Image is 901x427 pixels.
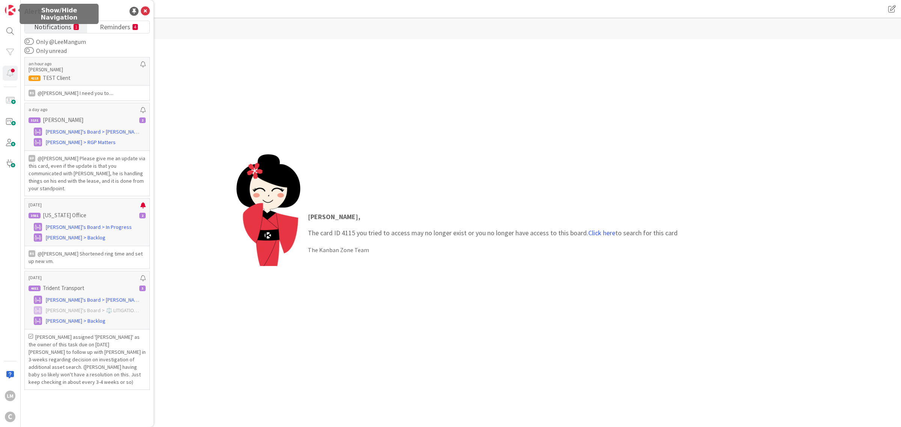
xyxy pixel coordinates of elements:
div: 2 [139,117,146,123]
span: [PERSON_NAME]'s Board > [PERSON_NAME] Projects [46,128,140,136]
p: TEST Client [29,75,146,81]
small: 4 [133,24,138,30]
p: [PERSON_NAME] to follow up with [PERSON_NAME] in 3-weeks regarding decision on investigation of a... [29,348,146,386]
p: Trident Transport [43,285,84,292]
p: an hour ago [29,61,140,66]
p: [DATE] [29,275,140,280]
label: Only unread [24,46,67,55]
a: [PERSON_NAME]'s Board > [PERSON_NAME] ([PERSON_NAME]) [29,295,146,304]
span: [PERSON_NAME] > Backlog [46,234,105,242]
p: @[PERSON_NAME]﻿ Please give me an update via this card, even if the update is that you communicat... [29,155,146,192]
strong: [PERSON_NAME] , [308,212,360,221]
div: 3 [139,286,146,291]
a: [PERSON_NAME] > Backlog [29,233,146,242]
img: Visit kanbanzone.com [5,5,15,15]
span: [PERSON_NAME] > Backlog [46,317,105,325]
a: [PERSON_NAME]'s Board > In Progress [29,223,146,232]
div: The Kanban Zone Team [308,245,678,254]
a: an hour ago[PERSON_NAME]4115TEST ClientBS@[PERSON_NAME] I need you to.... [24,57,150,101]
a: Click here [588,229,615,237]
p: [PERSON_NAME] [43,117,83,123]
p: [PERSON_NAME] assigned '[PERSON_NAME]' as the owner of this task due on [DATE] [29,333,146,348]
div: LM [5,391,15,401]
div: BS [29,90,35,96]
p: The card ID 4115 you tried to access may no longer exist or you no longer have access to this boa... [308,212,678,238]
a: [PERSON_NAME]'s Board > ⚖️ LITIGATION ⚖️ [29,306,146,315]
h5: Show/Hide Navigation [23,7,96,21]
div: BS [29,250,35,257]
button: Only unread [24,47,34,54]
div: 4115 [29,75,41,81]
span: [PERSON_NAME] > RGP Matters [46,138,116,146]
small: 1 [74,24,79,30]
p: @[PERSON_NAME]﻿ Shortened ring time and set up new vm. [29,250,146,265]
div: C [5,412,15,422]
button: Only @LeeMangum [24,38,34,45]
span: [PERSON_NAME]'s Board > [PERSON_NAME] ([PERSON_NAME]) [46,296,140,304]
span: [PERSON_NAME]'s Board > ⚖️ LITIGATION ⚖️ [46,307,140,314]
span: [PERSON_NAME]'s Board > In Progress [46,223,132,231]
p: [US_STATE] Office [43,212,86,219]
span: Notifications [34,21,71,32]
label: Only @LeeMangum [24,37,86,46]
div: 2 [139,213,146,218]
a: [PERSON_NAME] > RGP Matters [29,138,146,147]
div: 3931 [29,213,41,218]
a: [PERSON_NAME] > Backlog [29,316,146,325]
p: @[PERSON_NAME]﻿ I need you to.... [29,89,146,97]
span: Reminders [100,21,130,32]
div: 3131 [29,117,41,123]
p: [DATE] [29,202,140,207]
div: 4011 [29,286,41,291]
p: a day ago [29,107,140,112]
div: RP [29,155,35,162]
p: [PERSON_NAME] [29,66,140,73]
a: [PERSON_NAME]'s Board > [PERSON_NAME] Projects [29,127,146,136]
